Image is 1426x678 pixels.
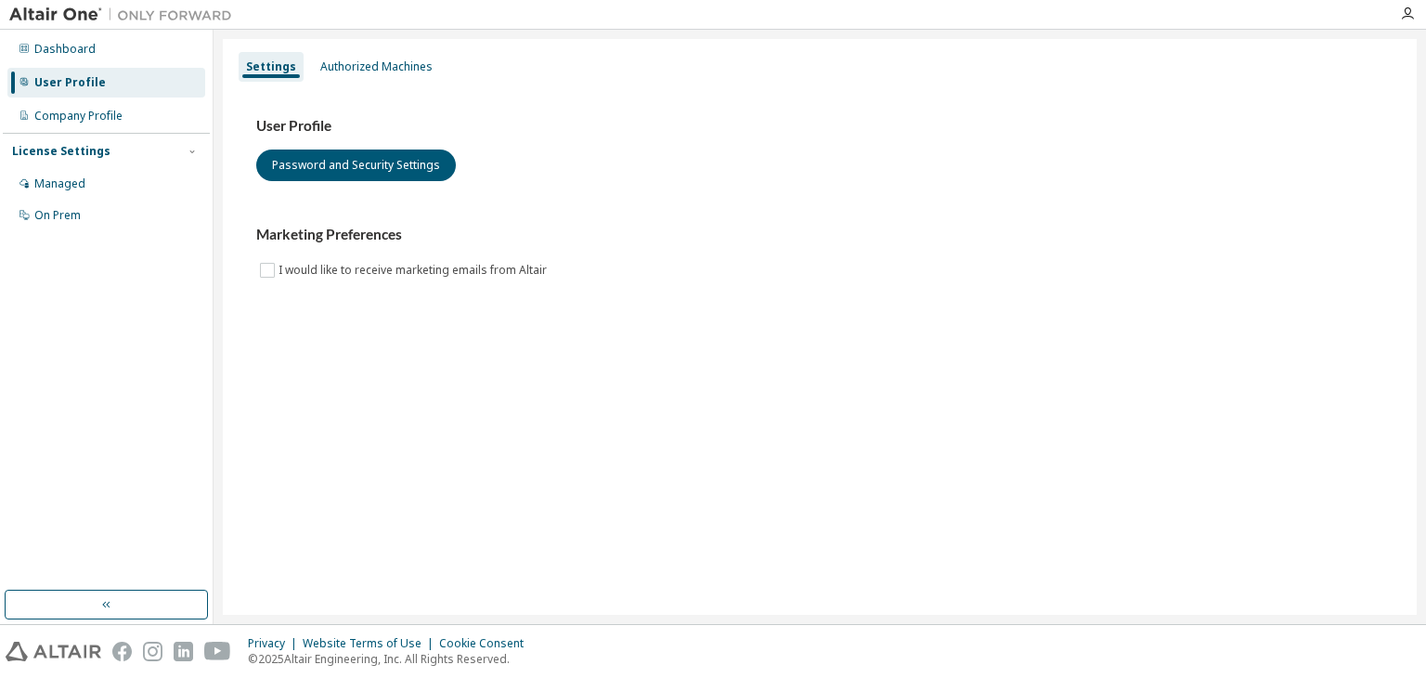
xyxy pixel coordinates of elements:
[9,6,241,24] img: Altair One
[34,208,81,223] div: On Prem
[34,75,106,90] div: User Profile
[303,636,439,651] div: Website Terms of Use
[112,642,132,661] img: facebook.svg
[256,226,1383,244] h3: Marketing Preferences
[174,642,193,661] img: linkedin.svg
[248,636,303,651] div: Privacy
[204,642,231,661] img: youtube.svg
[34,176,85,191] div: Managed
[34,109,123,124] div: Company Profile
[246,59,296,74] div: Settings
[320,59,433,74] div: Authorized Machines
[6,642,101,661] img: altair_logo.svg
[256,150,456,181] button: Password and Security Settings
[12,144,110,159] div: License Settings
[279,259,551,281] label: I would like to receive marketing emails from Altair
[256,117,1383,136] h3: User Profile
[439,636,535,651] div: Cookie Consent
[34,42,96,57] div: Dashboard
[248,651,535,667] p: © 2025 Altair Engineering, Inc. All Rights Reserved.
[143,642,162,661] img: instagram.svg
